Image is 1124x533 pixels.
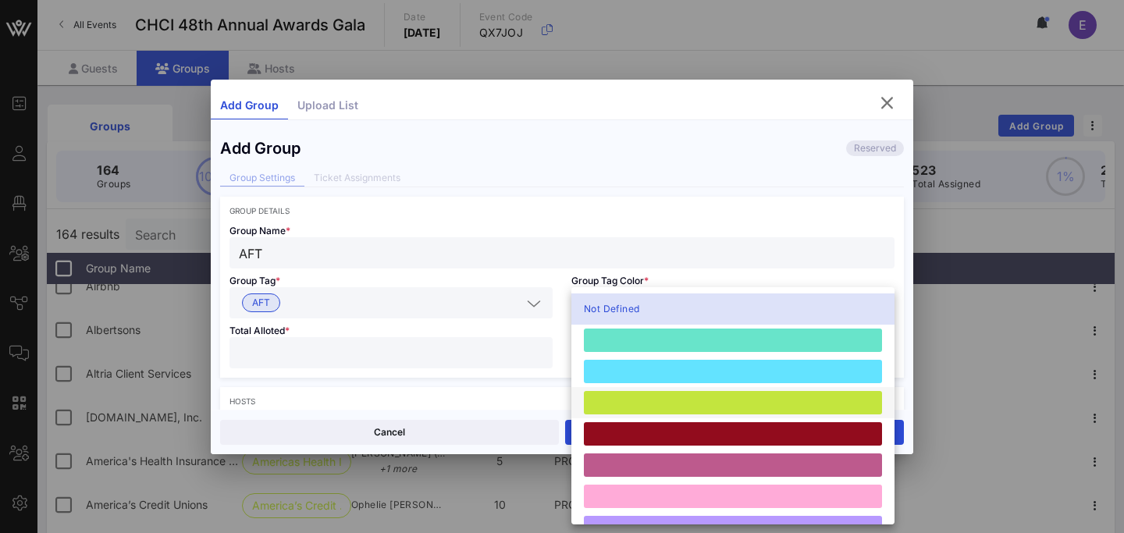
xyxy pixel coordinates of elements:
span: Total Alloted [229,325,290,336]
button: Save [565,420,904,445]
span: Not Defined [584,301,639,317]
span: Group Tag Color [571,275,649,286]
button: Cancel [220,420,559,445]
div: Reserved [846,140,904,156]
span: AFT [252,294,270,311]
span: Group Tag [229,275,280,286]
span: Group Name [229,225,290,236]
div: AFT [229,287,553,318]
div: Hosts [229,396,895,406]
div: Add Group [220,139,301,158]
div: Upload List [288,92,368,119]
div: Group Details [229,206,895,215]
